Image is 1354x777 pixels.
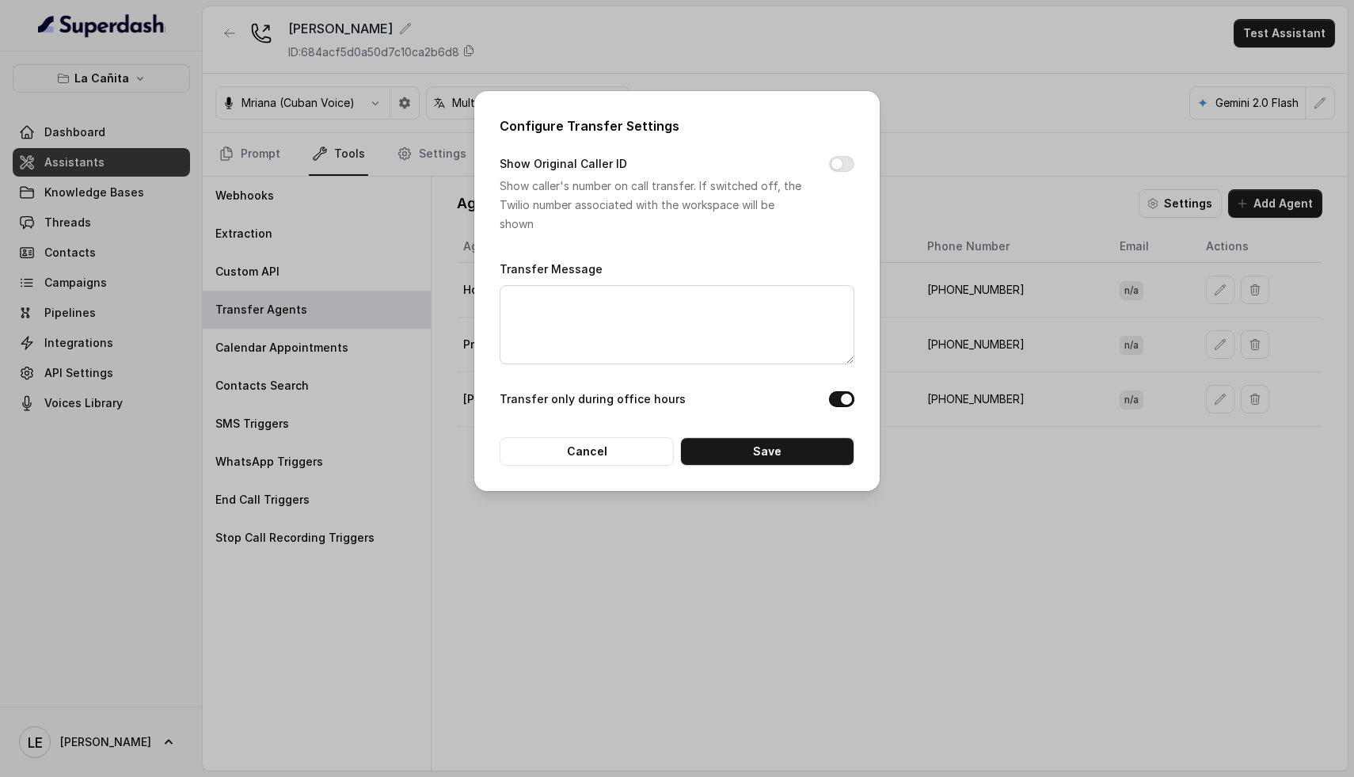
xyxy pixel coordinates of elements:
[500,437,674,466] button: Cancel
[500,390,686,409] label: Transfer only during office hours
[680,437,854,466] button: Save
[500,154,627,173] label: Show Original Caller ID
[500,177,804,234] p: Show caller's number on call transfer. If switched off, the Twilio number associated with the wor...
[500,262,603,276] label: Transfer Message
[500,116,854,135] h2: Configure Transfer Settings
